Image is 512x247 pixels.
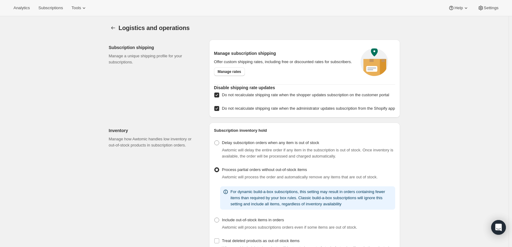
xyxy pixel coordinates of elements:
h2: Inventory [109,127,199,134]
p: For dynamic build-a-box subscriptions, this setting may result in orders containing fewer items t... [231,189,393,207]
button: Settings [109,24,117,32]
span: Awtomic will process the order and automatically remove any items that are out of stock. [222,175,378,179]
p: Manage a unique shipping profile for your subscriptions. [109,53,199,65]
h2: Subscription shipping [109,44,199,51]
span: Delay subscription orders when any item is out of stock [222,140,319,145]
span: Tools [71,6,81,10]
button: Subscriptions [35,4,67,12]
span: Help [454,6,463,10]
span: Awtomic will delay the entire order if any item in the subscription is out of stock. Once invento... [222,148,393,158]
span: Include out-of-stock items in orders [222,218,284,222]
span: Do not recalculate shipping rate when the administrator updates subscription from the Shopify app [222,106,395,111]
span: Process partial orders without out-of-stock items [222,167,307,172]
p: Offer custom shipping rates, including free or discounted rates for subscribers. [214,59,353,65]
div: Open Intercom Messenger [491,220,506,235]
span: Manage rates [218,69,241,74]
button: Help [445,4,472,12]
h2: Subscription inventory hold [214,127,395,134]
span: Logistics and operations [119,25,190,31]
span: Awtomic will proces subscriptions orders even if some items are out of stock. [222,225,357,230]
a: Manage rates [214,67,245,76]
span: Subscriptions [38,6,63,10]
button: Settings [474,4,502,12]
span: Treat deleted products as out-of-stock items [222,238,300,243]
h2: Manage subscription shipping [214,50,353,56]
h2: Disable shipping rate updates [214,85,395,91]
button: Tools [68,4,91,12]
button: Analytics [10,4,33,12]
span: Settings [484,6,499,10]
span: Analytics [13,6,30,10]
p: Manage how Awtomic handles low inventory or out-of-stock products in subscription orders. [109,136,199,148]
span: Do not recalculate shipping rate when the shopper updates subscription on the customer portal [222,93,389,97]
